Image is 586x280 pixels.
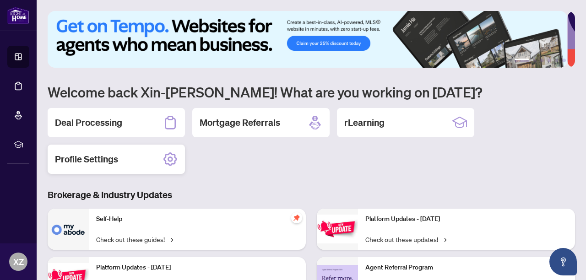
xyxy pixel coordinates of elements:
[200,116,280,129] h2: Mortgage Referrals
[548,59,551,62] button: 4
[344,116,385,129] h2: rLearning
[555,59,559,62] button: 5
[533,59,537,62] button: 2
[291,212,302,223] span: pushpin
[365,214,568,224] p: Platform Updates - [DATE]
[562,59,566,62] button: 6
[442,234,446,244] span: →
[168,234,173,244] span: →
[96,234,173,244] a: Check out these guides!→
[55,153,118,166] h2: Profile Settings
[540,59,544,62] button: 3
[48,209,89,250] img: Self-Help
[365,263,568,273] p: Agent Referral Program
[48,83,575,101] h1: Welcome back Xin-[PERSON_NAME]! What are you working on [DATE]?
[549,248,577,275] button: Open asap
[48,188,575,201] h3: Brokerage & Industry Updates
[13,255,24,268] span: XZ
[96,263,298,273] p: Platform Updates - [DATE]
[317,215,358,243] img: Platform Updates - June 23, 2025
[515,59,529,62] button: 1
[96,214,298,224] p: Self-Help
[7,7,29,24] img: logo
[55,116,122,129] h2: Deal Processing
[365,234,446,244] a: Check out these updates!→
[48,11,567,68] img: Slide 0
